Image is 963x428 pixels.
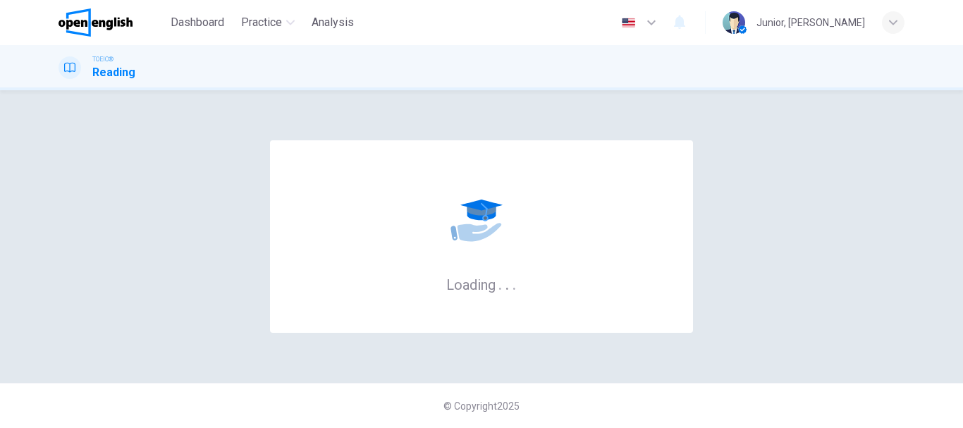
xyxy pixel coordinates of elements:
[165,10,230,35] button: Dashboard
[92,64,135,81] h1: Reading
[723,11,745,34] img: Profile picture
[505,271,510,295] h6: .
[620,18,637,28] img: en
[512,271,517,295] h6: .
[446,275,517,293] h6: Loading
[241,14,282,31] span: Practice
[235,10,300,35] button: Practice
[59,8,165,37] a: OpenEnglish logo
[756,14,865,31] div: Junior, [PERSON_NAME]
[306,10,360,35] button: Analysis
[59,8,133,37] img: OpenEnglish logo
[443,401,520,412] span: © Copyright 2025
[171,14,224,31] span: Dashboard
[92,54,114,64] span: TOEIC®
[312,14,354,31] span: Analysis
[498,271,503,295] h6: .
